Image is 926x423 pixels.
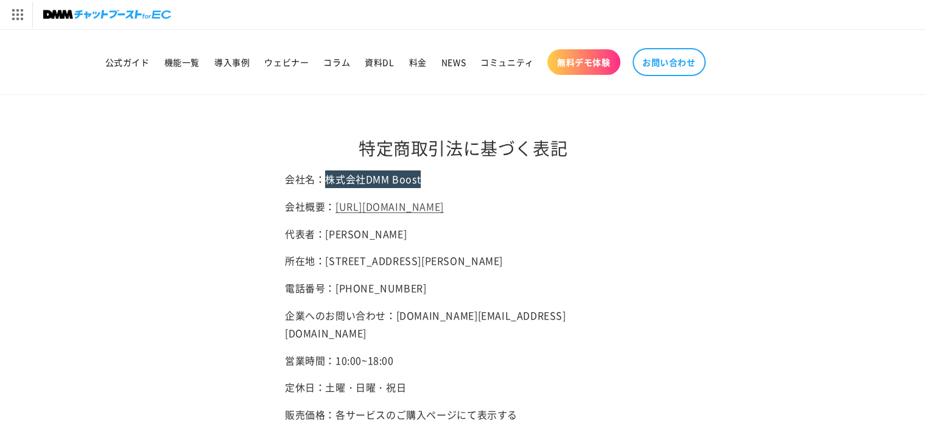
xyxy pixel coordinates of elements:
a: [URL][DOMAIN_NAME] [335,199,444,214]
span: コラム [323,57,350,68]
h1: 特定商取引法に基づく表記 [285,137,641,159]
p: 定休日：土曜・日曜・祝日 [285,379,641,396]
a: 機能一覧 [157,49,207,75]
a: 公式ガイド [98,49,157,75]
a: ウェビナー [257,49,316,75]
p: 企業へのお問い合わせ：[DOMAIN_NAME][EMAIL_ADDRESS][DOMAIN_NAME] [285,307,641,342]
a: コミュニティ [473,49,541,75]
span: 無料デモ体験 [557,57,611,68]
a: NEWS [434,49,473,75]
span: ウェビナー [264,57,309,68]
p: 会社概要： [285,198,641,215]
a: 料金 [402,49,434,75]
span: NEWS [441,57,466,68]
p: 営業時間：10:00~18:00 [285,352,641,369]
span: 機能一覧 [164,57,200,68]
a: お問い合わせ [633,48,706,76]
a: 資料DL [357,49,401,75]
p: 代表者：[PERSON_NAME] [285,225,641,243]
span: 資料DL [365,57,394,68]
img: チャットブーストforEC [43,6,171,23]
span: コミュニティ [480,57,534,68]
span: お問い合わせ [642,57,696,68]
span: 公式ガイド [105,57,150,68]
a: コラム [316,49,357,75]
span: 料金 [409,57,427,68]
p: 電話番号：[PHONE_NUMBER] [285,279,641,297]
a: 導入事例 [207,49,257,75]
img: サービス [2,2,32,27]
p: 所在地：[STREET_ADDRESS][PERSON_NAME] [285,252,641,270]
a: 無料デモ体験 [547,49,620,75]
span: 導入事例 [214,57,250,68]
p: 会社名：株式会社DMM Boost [285,170,641,188]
